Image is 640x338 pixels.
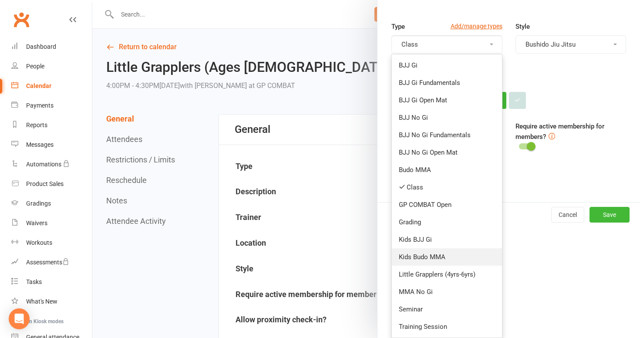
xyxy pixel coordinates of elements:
[11,135,92,155] a: Messages
[11,76,92,96] a: Calendar
[392,91,502,109] a: BJJ Gi Open Mat
[392,283,502,301] a: MMA No Gi
[11,37,92,57] a: Dashboard
[26,82,51,89] div: Calendar
[391,21,405,32] label: Type
[392,74,502,91] a: BJJ Gi Fundamentals
[26,102,54,109] div: Payments
[392,161,502,179] a: Budo MMA
[392,196,502,213] a: GP COMBAT Open
[9,308,30,329] div: Open Intercom Messenger
[11,57,92,76] a: People
[11,292,92,311] a: What's New
[392,248,502,266] a: Kids Budo MMA
[26,122,47,128] div: Reports
[11,272,92,292] a: Tasks
[10,9,32,30] a: Clubworx
[11,253,92,272] a: Assessments
[11,96,92,115] a: Payments
[392,144,502,161] a: BJJ No Gi Open Mat
[392,57,502,74] a: BJJ Gi
[26,161,61,168] div: Automations
[11,233,92,253] a: Workouts
[392,109,502,126] a: BJJ No Gi
[392,126,502,144] a: BJJ No Gi Fundamentals
[26,278,42,285] div: Tasks
[26,298,57,305] div: What's New
[26,200,51,207] div: Gradings
[551,207,584,223] button: Cancel
[391,35,502,54] button: Class
[589,207,630,223] button: Save
[392,179,502,196] a: Class
[11,174,92,194] a: Product Sales
[392,213,502,231] a: Grading
[392,318,502,335] a: Training Session
[451,21,502,31] a: Add/manage types
[26,63,44,70] div: People
[11,213,92,233] a: Waivers
[392,231,502,248] a: Kids BJJ Gi
[11,115,92,135] a: Reports
[515,21,530,32] label: Style
[392,266,502,283] a: Little Grapplers (4yrs-6yrs)
[26,259,69,266] div: Assessments
[392,301,502,318] a: Seminar
[26,239,52,246] div: Workouts
[26,43,56,50] div: Dashboard
[26,220,47,226] div: Waivers
[515,35,626,54] button: Bushido Jiu Jitsu
[26,180,64,187] div: Product Sales
[515,122,604,141] label: Require active membership for members?
[26,141,54,148] div: Messages
[11,155,92,174] a: Automations
[11,194,92,213] a: Gradings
